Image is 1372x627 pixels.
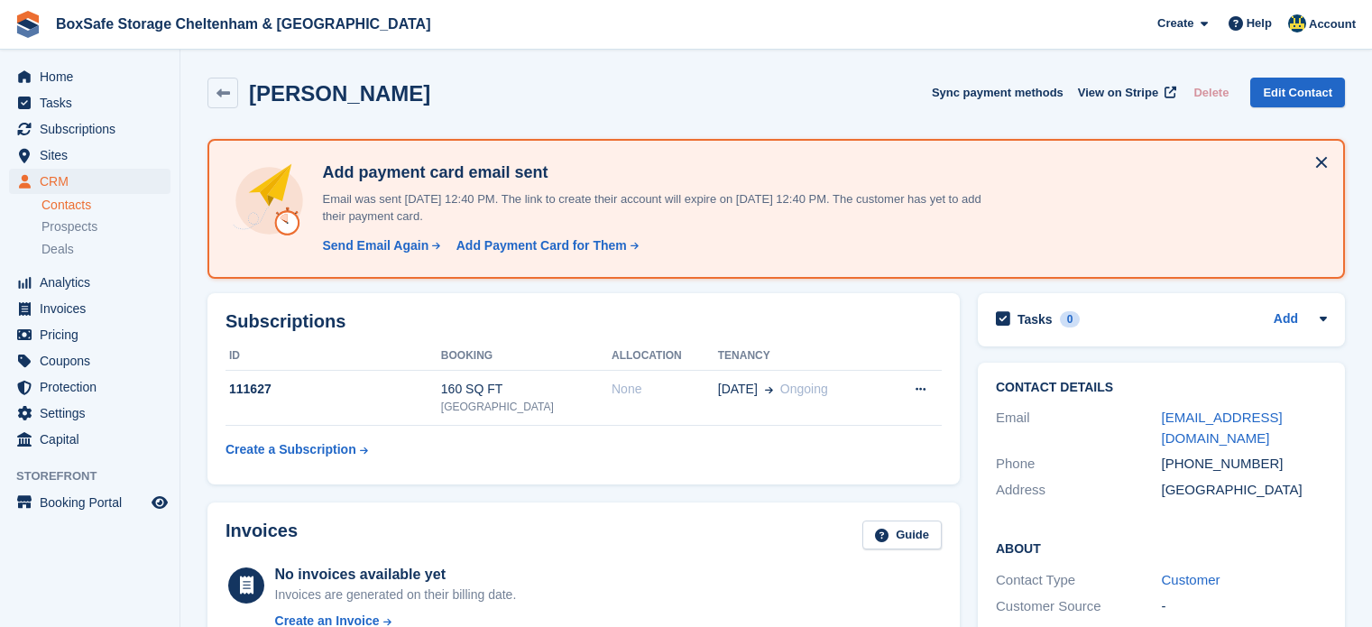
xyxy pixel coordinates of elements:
span: Pricing [40,322,148,347]
a: BoxSafe Storage Cheltenham & [GEOGRAPHIC_DATA] [49,9,437,39]
h2: [PERSON_NAME] [249,81,430,106]
a: menu [9,270,170,295]
a: Prospects [41,217,170,236]
img: stora-icon-8386f47178a22dfd0bd8f6a31ec36ba5ce8667c1dd55bd0f319d3a0aa187defe.svg [14,11,41,38]
a: Edit Contact [1250,78,1345,107]
a: menu [9,348,170,373]
div: Phone [996,454,1162,475]
h2: Invoices [226,521,298,550]
a: Add [1274,309,1298,330]
img: add-payment-card-4dbda4983b697a7845d177d07a5d71e8a16f1ec00487972de202a45f1e8132f5.svg [231,162,308,239]
th: Booking [441,342,612,371]
h2: About [996,539,1327,557]
span: Settings [40,401,148,426]
a: menu [9,90,170,115]
a: menu [9,143,170,168]
span: CRM [40,169,148,194]
span: Analytics [40,270,148,295]
a: Guide [862,521,942,550]
span: Ongoing [780,382,828,396]
span: Protection [40,374,148,400]
span: Create [1157,14,1193,32]
th: ID [226,342,441,371]
div: Email [996,408,1162,448]
h2: Contact Details [996,381,1327,395]
a: Customer [1162,572,1220,587]
a: View on Stripe [1071,78,1180,107]
div: - [1162,596,1328,617]
span: [DATE] [718,380,758,399]
span: Deals [41,241,74,258]
span: Booking Portal [40,490,148,515]
div: Send Email Again [322,236,428,255]
div: 160 SQ FT [441,380,612,399]
a: menu [9,169,170,194]
div: Customer Source [996,596,1162,617]
button: Sync payment methods [932,78,1064,107]
span: Invoices [40,296,148,321]
span: Sites [40,143,148,168]
span: Prospects [41,218,97,235]
span: Account [1309,15,1356,33]
div: None [612,380,718,399]
span: Tasks [40,90,148,115]
a: menu [9,374,170,400]
a: menu [9,427,170,452]
a: Contacts [41,197,170,214]
a: Deals [41,240,170,259]
span: View on Stripe [1078,84,1158,102]
div: 0 [1060,311,1081,327]
div: Add Payment Card for Them [456,236,627,255]
div: Address [996,480,1162,501]
a: Preview store [149,492,170,513]
h2: Subscriptions [226,311,942,332]
button: Delete [1186,78,1236,107]
a: menu [9,490,170,515]
div: 111627 [226,380,441,399]
div: Contact Type [996,570,1162,591]
a: menu [9,116,170,142]
a: [EMAIL_ADDRESS][DOMAIN_NAME] [1162,410,1283,446]
a: menu [9,401,170,426]
h4: Add payment card email sent [315,162,991,183]
a: menu [9,64,170,89]
div: Invoices are generated on their billing date. [275,586,517,604]
div: Create a Subscription [226,440,356,459]
th: Allocation [612,342,718,371]
span: Help [1247,14,1272,32]
div: No invoices available yet [275,564,517,586]
span: Home [40,64,148,89]
h2: Tasks [1017,311,1053,327]
a: Add Payment Card for Them [449,236,640,255]
a: menu [9,322,170,347]
span: Subscriptions [40,116,148,142]
div: [GEOGRAPHIC_DATA] [1162,480,1328,501]
span: Coupons [40,348,148,373]
a: menu [9,296,170,321]
p: Email was sent [DATE] 12:40 PM. The link to create their account will expire on [DATE] 12:40 PM. ... [315,190,991,226]
th: Tenancy [718,342,885,371]
span: Storefront [16,467,180,485]
div: [GEOGRAPHIC_DATA] [441,399,612,415]
div: [PHONE_NUMBER] [1162,454,1328,475]
img: Kim Virabi [1288,14,1306,32]
a: Create a Subscription [226,433,368,466]
span: Capital [40,427,148,452]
